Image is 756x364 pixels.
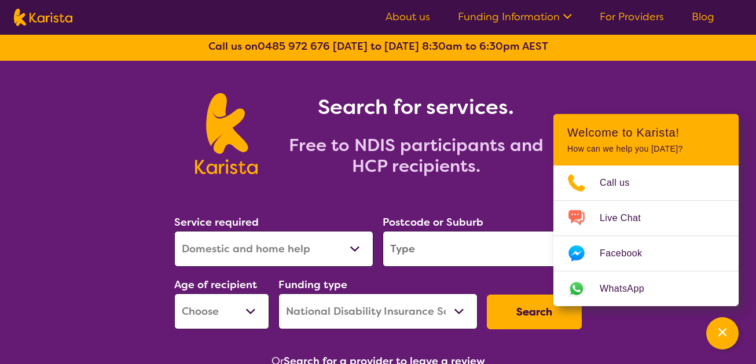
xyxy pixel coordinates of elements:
img: Karista logo [14,9,72,26]
label: Postcode or Suburb [383,215,483,229]
a: Web link opens in a new tab. [553,271,739,306]
input: Type [383,231,582,267]
ul: Choose channel [553,166,739,306]
h2: Welcome to Karista! [567,126,725,139]
a: Blog [692,10,714,24]
span: Call us [600,174,644,192]
span: Facebook [600,245,656,262]
a: Funding Information [458,10,572,24]
span: WhatsApp [600,280,658,297]
a: For Providers [600,10,664,24]
b: Call us on [DATE] to [DATE] 8:30am to 6:30pm AEST [208,39,548,53]
label: Age of recipient [174,278,257,292]
h2: Free to NDIS participants and HCP recipients. [271,135,561,177]
label: Funding type [278,278,347,292]
a: About us [386,10,430,24]
h1: Search for services. [271,93,561,121]
p: How can we help you [DATE]? [567,144,725,154]
a: 0485 972 676 [258,39,330,53]
button: Search [487,295,582,329]
button: Channel Menu [706,317,739,350]
span: Live Chat [600,209,655,227]
img: Karista logo [195,93,257,174]
label: Service required [174,215,259,229]
div: Channel Menu [553,114,739,306]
